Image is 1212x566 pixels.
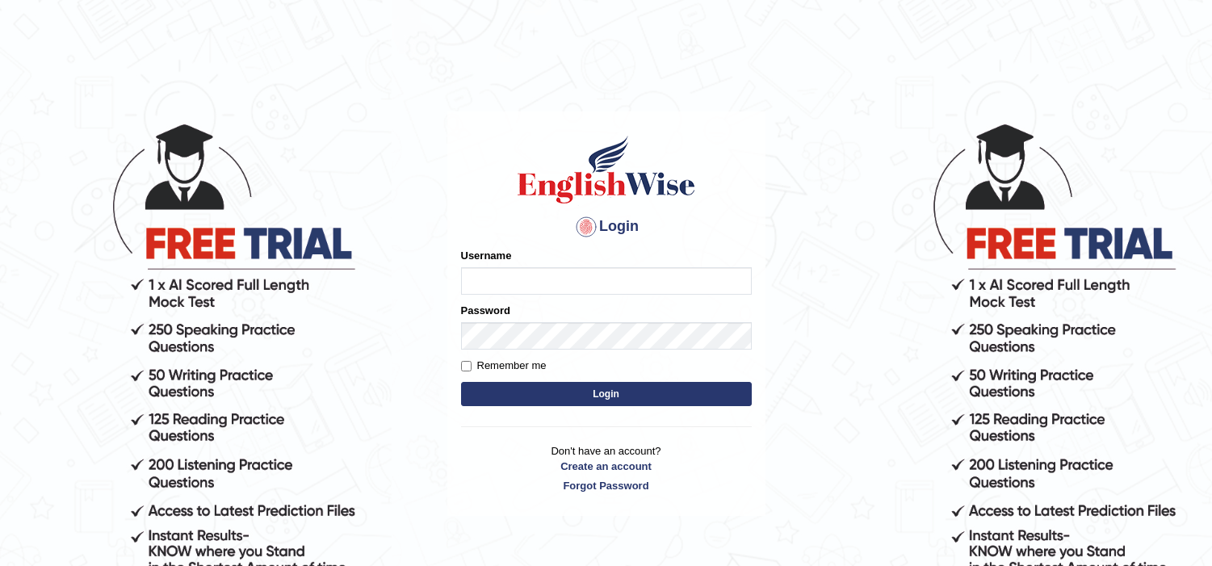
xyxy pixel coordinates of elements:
[461,248,512,263] label: Username
[514,133,698,206] img: Logo of English Wise sign in for intelligent practice with AI
[461,382,752,406] button: Login
[461,361,472,371] input: Remember me
[461,303,510,318] label: Password
[461,214,752,240] h4: Login
[461,478,752,493] a: Forgot Password
[461,358,547,374] label: Remember me
[461,459,752,474] a: Create an account
[461,443,752,493] p: Don't have an account?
